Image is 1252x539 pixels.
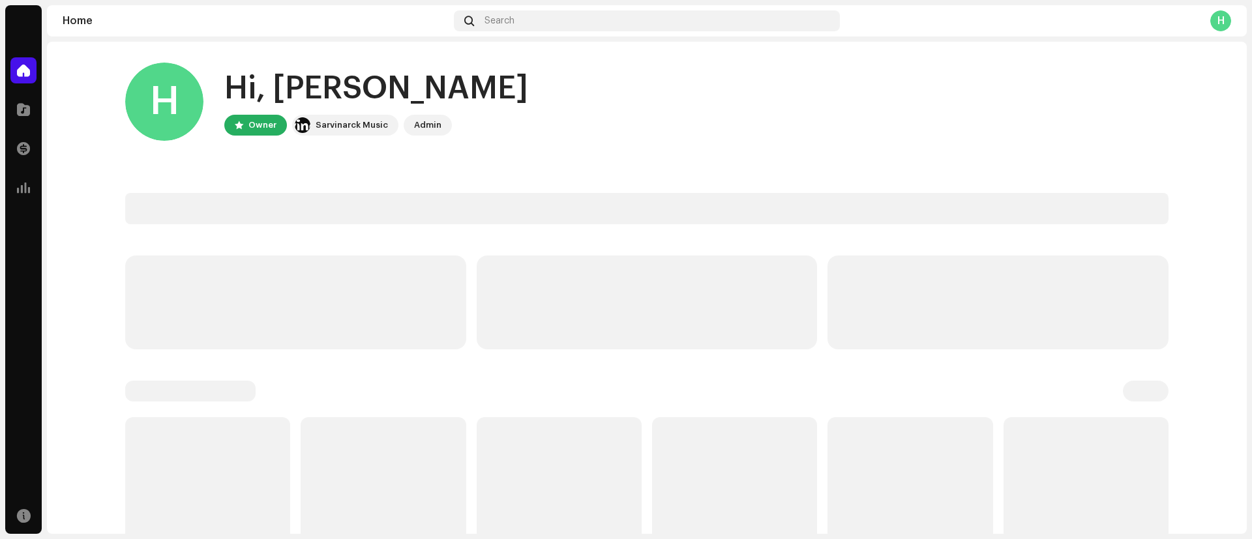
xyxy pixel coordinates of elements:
[1210,10,1231,31] div: H
[224,68,528,109] div: Hi, [PERSON_NAME]
[248,117,276,133] div: Owner
[63,16,449,26] div: Home
[316,117,388,133] div: Sarvinarck Music
[414,117,441,133] div: Admin
[295,117,310,133] img: 537129df-5630-4d26-89eb-56d9d044d4fa
[484,16,514,26] span: Search
[125,63,203,141] div: H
